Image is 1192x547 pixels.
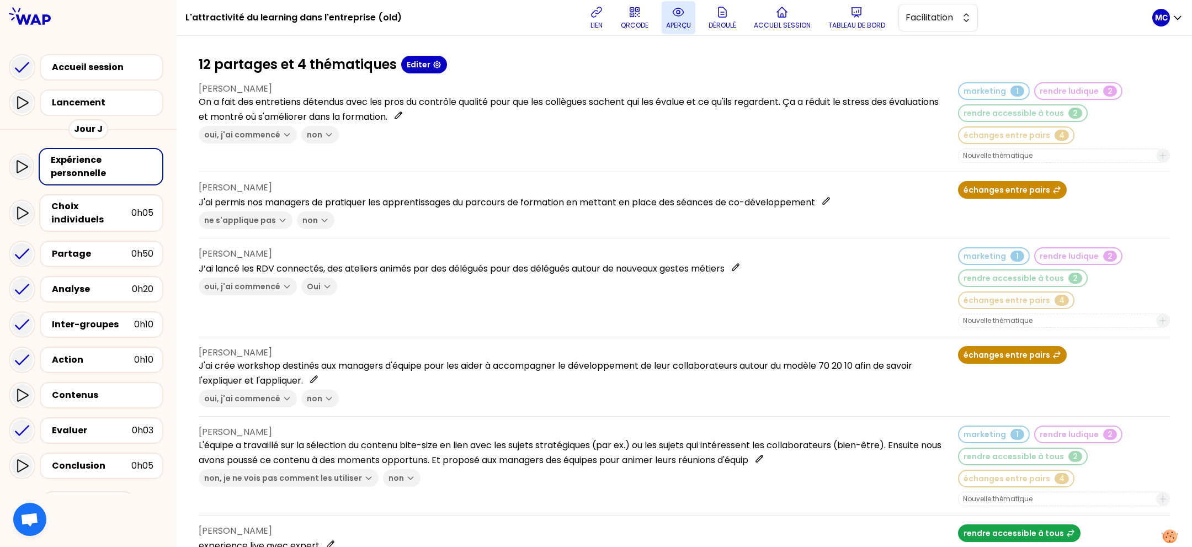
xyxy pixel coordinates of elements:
[131,206,153,220] div: 0h05
[958,524,1081,542] button: rendre accessible à tous
[1055,130,1069,141] span: 4
[301,278,337,295] button: Oui
[199,247,949,261] p: [PERSON_NAME]
[958,247,1030,265] button: marketing1
[199,56,397,73] h1: 12 partages et 4 thématiques
[51,200,131,226] div: Choix individuels
[1055,295,1069,306] span: 4
[199,359,949,387] p: J'ai crée workshop destinés aux managers d'équipe pour les aider à accompagner le développement d...
[963,151,1150,160] input: Nouvelle thématique
[132,424,153,437] div: 0h03
[828,21,885,30] p: Tableau de bord
[52,96,158,109] div: Lancement
[1068,451,1082,462] span: 2
[199,82,949,95] p: [PERSON_NAME]
[199,95,949,124] p: On a fait des entretiens détendus avec les pros du contrôle qualité pour que les collègues sachen...
[590,21,603,30] p: lien
[131,459,153,472] div: 0h05
[199,194,949,209] p: J'ai permis nos managers de pratiquer les apprentissages du parcours de formation en mettant en p...
[199,261,949,275] p: J’ai lancé les RDV connectés, des ateliers animés par des délégués pour des délégués autour de no...
[1010,251,1024,262] span: 1
[666,21,691,30] p: aperçu
[1055,473,1069,484] span: 4
[199,426,949,439] p: [PERSON_NAME]
[621,21,648,30] p: QRCODE
[134,318,153,331] div: 0h10
[42,491,134,511] div: Session terminée
[13,503,46,536] div: Ouvrir le chat
[958,426,1030,443] button: marketing1
[749,1,815,34] button: Accueil session
[134,353,153,367] div: 0h10
[958,104,1088,122] button: rendre accessible à tous2
[1103,86,1117,97] span: 2
[586,1,608,34] button: lien
[1034,247,1122,265] button: rendre ludique2
[199,126,297,144] button: oui, j'ai commencé
[662,1,695,34] button: aperçu
[958,291,1074,309] button: échanges entre pairs4
[199,390,297,407] button: oui, j'ai commencé
[52,353,134,367] div: Action
[958,448,1088,465] button: rendre accessible à tous2
[199,439,949,467] p: L'équipe a travaillé sur la sélection du contenu bite-size en lien avec les sujets stratégiques (...
[199,469,379,487] button: non, je ne vois pas comment les utiliser
[709,21,736,30] p: Déroulé
[704,1,741,34] button: Déroulé
[824,1,890,34] button: Tableau de bord
[616,1,653,34] button: QRCODE
[906,11,955,24] span: Facilitation
[958,346,1067,364] button: échanges entre pairs
[199,211,292,229] button: ne s'applique pas
[1010,86,1024,97] span: 1
[132,283,153,296] div: 0h20
[199,181,949,194] p: [PERSON_NAME]
[52,247,131,261] div: Partage
[297,211,334,229] button: non
[52,283,132,296] div: Analyse
[401,56,447,73] button: Editer
[898,4,978,31] button: Facilitation
[301,390,339,407] button: non
[199,524,949,538] p: [PERSON_NAME]
[301,126,339,144] button: non
[1103,429,1117,440] span: 2
[958,181,1067,199] button: échanges entre pairs
[1152,9,1183,26] button: MC
[1103,251,1117,262] span: 2
[1068,273,1082,284] span: 2
[958,82,1030,100] button: marketing1
[52,389,153,402] div: Contenus
[958,126,1074,144] button: échanges entre pairs4
[1034,426,1122,443] button: rendre ludique2
[51,153,153,180] div: Expérience personnelle
[963,495,1150,503] input: Nouvelle thématique
[754,21,811,30] p: Accueil session
[52,424,132,437] div: Evaluer
[958,269,1088,287] button: rendre accessible à tous2
[199,346,949,359] p: [PERSON_NAME]
[963,316,1150,325] input: Nouvelle thématique
[958,470,1074,487] button: échanges entre pairs4
[52,61,158,74] div: Accueil session
[68,119,108,139] div: Jour J
[52,318,134,331] div: Inter-groupes
[1155,12,1168,23] p: MC
[383,469,421,487] button: non
[52,459,131,472] div: Conclusion
[131,247,153,261] div: 0h50
[1010,429,1024,440] span: 1
[199,278,297,295] button: oui, j'ai commencé
[1034,82,1122,100] button: rendre ludique2
[1068,108,1082,119] span: 2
